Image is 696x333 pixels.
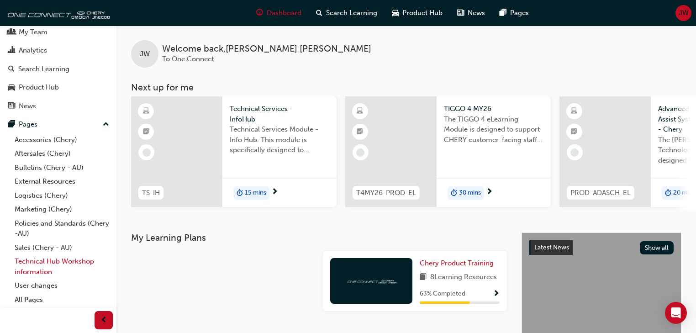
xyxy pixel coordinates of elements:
span: search-icon [316,7,322,19]
a: User changes [11,279,113,293]
div: Search Learning [18,64,69,74]
span: PROD-ADASCH-EL [570,188,631,198]
button: DashboardMy TeamAnalyticsSearch LearningProduct HubNews [4,3,113,116]
button: Show Progress [493,288,500,300]
span: news-icon [8,102,15,111]
button: Pages [4,116,113,133]
div: Product Hub [19,82,59,93]
a: External Resources [11,174,113,189]
span: TS-IH [142,188,160,198]
a: Product Hub [4,79,113,96]
h3: My Learning Plans [131,233,507,243]
a: Logistics (Chery) [11,189,113,203]
span: Product Hub [402,8,443,18]
span: learningRecordVerb_NONE-icon [570,148,579,157]
a: pages-iconPages [492,4,536,22]
div: Open Intercom Messenger [665,302,687,324]
span: 30 mins [459,188,481,198]
a: Latest NewsShow all [529,240,674,255]
span: Search Learning [326,8,377,18]
a: Marketing (Chery) [11,202,113,217]
span: guage-icon [256,7,263,19]
a: Bulletins (Chery - AU) [11,161,113,175]
span: people-icon [8,28,15,37]
span: learningResourceType_ELEARNING-icon [143,106,149,117]
span: 63 % Completed [420,289,465,299]
span: Pages [510,8,529,18]
a: Chery Product Training [420,258,497,269]
a: Sales (Chery - AU) [11,241,113,255]
span: Chery Product Training [420,259,494,267]
span: Dashboard [267,8,301,18]
span: learningResourceType_ELEARNING-icon [357,106,363,117]
span: News [468,8,485,18]
span: next-icon [271,188,278,196]
span: up-icon [103,119,109,131]
a: news-iconNews [450,4,492,22]
h3: Next up for me [116,82,696,93]
a: Analytics [4,42,113,59]
a: My Team [4,24,113,41]
a: News [4,98,113,115]
span: The TIGGO 4 eLearning Module is designed to support CHERY customer-facing staff with the product ... [444,114,543,145]
span: JW [679,8,689,18]
div: Pages [19,119,37,130]
span: pages-icon [500,7,506,19]
a: T4MY26-PROD-ELTIGGO 4 MY26The TIGGO 4 eLearning Module is designed to support CHERY customer-faci... [345,96,551,207]
span: Show Progress [493,290,500,298]
div: My Team [19,27,47,37]
img: oneconnect [5,4,110,22]
span: booktick-icon [357,126,363,138]
span: Welcome back , [PERSON_NAME] [PERSON_NAME] [162,44,371,54]
span: duration-icon [451,187,457,199]
span: pages-icon [8,121,15,129]
span: duration-icon [237,187,243,199]
span: Technical Services Module - Info Hub. This module is specifically designed to address the require... [230,124,329,155]
span: Latest News [534,243,569,251]
span: search-icon [8,65,15,74]
span: next-icon [486,188,493,196]
span: car-icon [8,84,15,92]
a: search-iconSearch Learning [309,4,385,22]
a: Search Learning [4,61,113,78]
span: 15 mins [245,188,266,198]
span: news-icon [457,7,464,19]
span: book-icon [420,272,427,283]
span: To One Connect [162,55,214,63]
span: 20 mins [673,188,695,198]
a: Technical Hub Workshop information [11,254,113,279]
span: car-icon [392,7,399,19]
span: learningRecordVerb_NONE-icon [356,148,364,157]
span: 8 Learning Resources [430,272,497,283]
div: News [19,101,36,111]
span: prev-icon [100,315,107,326]
span: Technical Services - InfoHub [230,104,329,124]
span: booktick-icon [571,126,577,138]
span: TIGGO 4 MY26 [444,104,543,114]
a: car-iconProduct Hub [385,4,450,22]
img: oneconnect [346,276,396,285]
a: TS-IHTechnical Services - InfoHubTechnical Services Module - Info Hub. This module is specificall... [131,96,337,207]
a: guage-iconDashboard [249,4,309,22]
span: learningResourceType_ELEARNING-icon [571,106,577,117]
button: Show all [640,241,674,254]
span: chart-icon [8,47,15,55]
span: learningRecordVerb_NONE-icon [142,148,151,157]
span: T4MY26-PROD-EL [356,188,416,198]
span: duration-icon [665,187,671,199]
a: Aftersales (Chery) [11,147,113,161]
span: JW [140,49,150,59]
div: Analytics [19,45,47,56]
span: booktick-icon [143,126,149,138]
button: JW [675,5,691,21]
a: Accessories (Chery) [11,133,113,147]
a: Policies and Standards (Chery -AU) [11,217,113,241]
a: All Pages [11,293,113,307]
